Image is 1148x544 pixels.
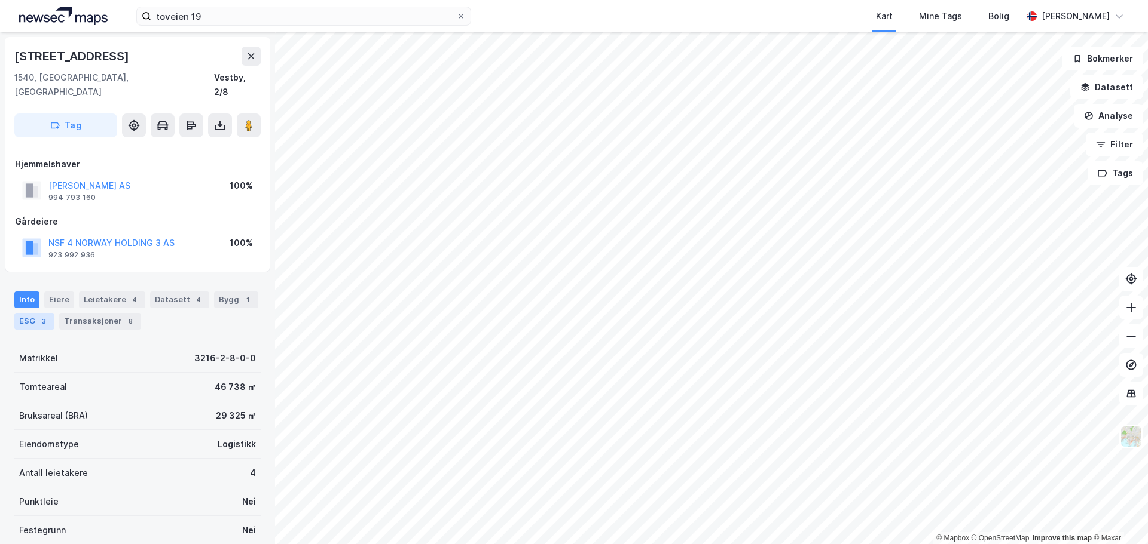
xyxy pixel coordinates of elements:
[1070,75,1143,99] button: Datasett
[250,466,256,480] div: 4
[936,534,969,542] a: Mapbox
[218,437,256,451] div: Logistikk
[230,179,253,193] div: 100%
[1042,9,1110,23] div: [PERSON_NAME]
[1088,161,1143,185] button: Tags
[14,313,54,330] div: ESG
[14,113,117,137] button: Tag
[15,214,260,229] div: Gårdeiere
[44,291,74,308] div: Eiere
[1062,47,1143,70] button: Bokmerker
[19,523,66,537] div: Festegrunn
[214,291,258,308] div: Bygg
[129,294,141,306] div: 4
[242,294,254,306] div: 1
[48,250,95,260] div: 923 992 936
[19,351,58,365] div: Matrikkel
[14,47,132,66] div: [STREET_ADDRESS]
[150,291,209,308] div: Datasett
[242,523,256,537] div: Nei
[124,315,136,327] div: 8
[230,236,253,250] div: 100%
[1088,487,1148,544] iframe: Chat Widget
[19,408,88,423] div: Bruksareal (BRA)
[19,380,67,394] div: Tomteareal
[15,157,260,171] div: Hjemmelshaver
[19,466,88,480] div: Antall leietakere
[59,313,141,330] div: Transaksjoner
[1086,133,1143,156] button: Filter
[193,294,204,306] div: 4
[194,351,256,365] div: 3216-2-8-0-0
[919,9,962,23] div: Mine Tags
[988,9,1009,23] div: Bolig
[215,380,256,394] div: 46 738 ㎡
[19,494,59,509] div: Punktleie
[1120,425,1143,448] img: Z
[48,193,96,202] div: 994 793 160
[38,315,50,327] div: 3
[14,291,39,308] div: Info
[19,437,79,451] div: Eiendomstype
[1033,534,1092,542] a: Improve this map
[19,7,108,25] img: logo.a4113a55bc3d86da70a041830d287a7e.svg
[214,70,261,99] div: Vestby, 2/8
[876,9,893,23] div: Kart
[242,494,256,509] div: Nei
[1074,104,1143,128] button: Analyse
[972,534,1030,542] a: OpenStreetMap
[14,70,214,99] div: 1540, [GEOGRAPHIC_DATA], [GEOGRAPHIC_DATA]
[79,291,145,308] div: Leietakere
[151,7,456,25] input: Søk på adresse, matrikkel, gårdeiere, leietakere eller personer
[216,408,256,423] div: 29 325 ㎡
